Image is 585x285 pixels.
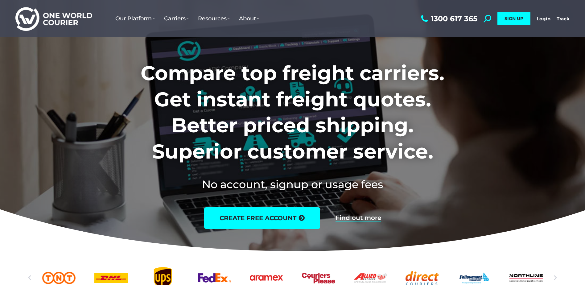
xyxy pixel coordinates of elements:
a: Carriers [159,9,193,28]
h2: No account, signup or usage fees [100,177,485,192]
img: One World Courier [15,6,92,31]
a: 1300 617 365 [419,15,477,23]
a: create free account [204,207,320,229]
a: SIGN UP [497,12,530,25]
span: Carriers [164,15,189,22]
span: Our Platform [115,15,155,22]
a: Resources [193,9,234,28]
span: SIGN UP [505,16,523,21]
a: Login [537,16,550,22]
a: About [234,9,264,28]
h1: Compare top freight carriers. Get instant freight quotes. Better priced shipping. Superior custom... [100,60,485,164]
a: Our Platform [111,9,159,28]
a: Track [557,16,570,22]
a: Find out more [336,215,381,221]
span: Resources [198,15,230,22]
span: About [239,15,259,22]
